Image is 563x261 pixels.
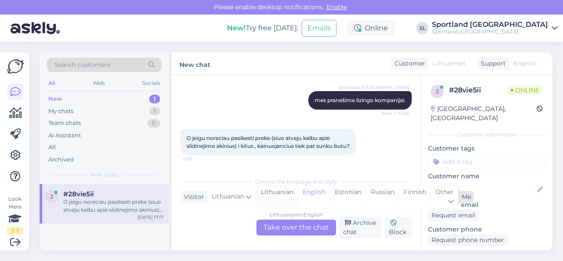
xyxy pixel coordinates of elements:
[48,107,73,116] div: My chats
[180,178,412,186] div: Choose the language and reply
[48,119,81,128] div: Team chats
[7,59,24,74] img: Askly Logo
[428,225,545,234] p: Customer phone
[63,190,94,198] span: #28vie5ii
[513,59,536,68] span: English
[431,104,537,123] div: [GEOGRAPHIC_DATA], [GEOGRAPHIC_DATA]
[256,220,336,235] div: Take over the chat
[302,20,336,37] button: Emails
[180,192,204,202] div: Visitor
[270,211,323,219] div: Lithuanian to English
[433,59,465,68] span: Lithuanian
[48,131,81,140] div: AI Assistant
[212,192,244,202] span: Lithuanian
[140,77,162,89] div: Socials
[432,28,548,35] div: Sportland [GEOGRAPHIC_DATA]
[50,193,53,200] span: 2
[91,77,106,89] div: Web
[179,58,210,70] label: New chat
[186,135,350,149] span: O jeigu noreciau pasikesti preke (siuo atveju kalbu apie slidinejimo akinius) i kitus , kainuojan...
[48,155,74,164] div: Archived
[435,188,453,196] span: Other
[428,155,545,168] input: Add a tag
[366,186,399,208] div: Russian
[63,198,164,214] div: O jeigu noreciau pasikesti preke (siuo atveju kalbu apie slidinejimo akinius) i kitus , kainuojan...
[340,217,382,238] div: Archive chat
[149,95,160,103] div: 1
[90,171,118,179] span: New chats
[48,143,56,152] div: All
[432,21,548,28] div: Sportland [GEOGRAPHIC_DATA]
[428,185,535,195] input: Add name
[399,186,431,208] div: Finnish
[227,24,246,32] b: New!
[432,21,558,35] a: Sportland [GEOGRAPHIC_DATA]Sportland [GEOGRAPHIC_DATA]
[376,110,409,117] span: Seen ✓ 12:56
[449,85,507,96] div: # 28vie5ii
[55,60,110,70] span: Search customers
[256,186,298,208] div: Lithuanian
[149,107,160,116] div: 1
[330,186,366,208] div: Estonian
[428,234,508,246] div: Request phone number
[347,20,395,36] div: Online
[47,77,57,89] div: All
[428,131,545,139] div: Customer information
[428,250,545,259] p: Visited pages
[7,195,23,235] div: Look Here
[428,210,479,221] div: Request email
[436,88,439,95] span: 2
[298,186,330,208] div: English
[338,84,409,91] span: Sportland [GEOGRAPHIC_DATA]
[477,59,506,68] div: Support
[7,227,23,235] div: 1 / 3
[385,217,412,238] div: Block
[428,200,545,210] p: Customer email
[416,22,428,34] div: SL
[183,156,216,162] span: 17:17
[147,119,160,128] div: 0
[458,192,471,202] div: Me
[428,172,545,181] p: Customer name
[314,97,406,103] span: mes pranešime lizingo kompanijai.
[138,214,164,221] div: [DATE] 17:17
[227,23,298,33] div: Try free [DATE]:
[428,144,545,153] p: Customer tags
[507,85,543,95] span: Online
[324,3,350,11] span: Enable
[48,95,62,103] div: New
[391,59,425,68] div: Customer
